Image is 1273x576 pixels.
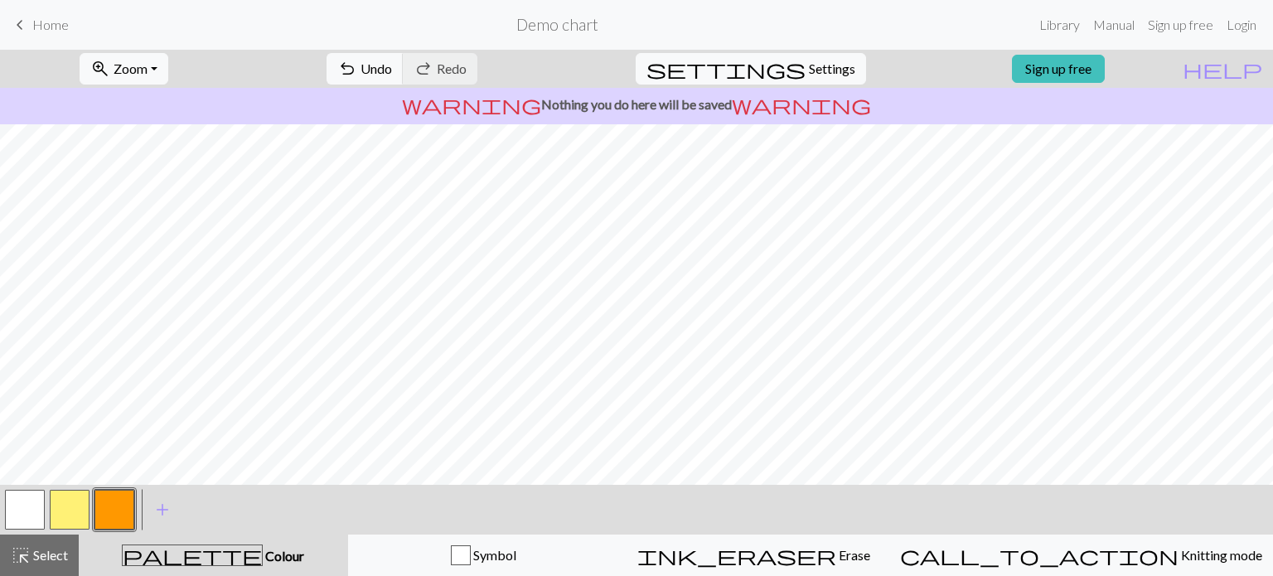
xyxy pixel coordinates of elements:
span: Erase [836,547,870,563]
span: Zoom [114,61,148,76]
a: Library [1033,8,1087,41]
button: Erase [618,535,889,576]
button: SettingsSettings [636,53,866,85]
a: Login [1220,8,1263,41]
span: Home [32,17,69,32]
span: Undo [361,61,392,76]
span: zoom_in [90,57,110,80]
p: Nothing you do here will be saved [7,94,1266,114]
span: settings [646,57,806,80]
i: Settings [646,59,806,79]
button: Knitting mode [889,535,1273,576]
button: Colour [79,535,348,576]
span: ink_eraser [637,544,836,567]
button: Undo [327,53,404,85]
span: add [152,498,172,521]
span: Settings [809,59,855,79]
h2: Demo chart [516,15,598,34]
span: warning [732,93,871,116]
button: Zoom [80,53,168,85]
a: Manual [1087,8,1141,41]
a: Sign up free [1012,55,1105,83]
button: Symbol [348,535,619,576]
span: palette [123,544,262,567]
span: keyboard_arrow_left [10,13,30,36]
a: Home [10,11,69,39]
a: Sign up free [1141,8,1220,41]
span: Colour [263,548,304,564]
span: help [1183,57,1262,80]
span: Knitting mode [1179,547,1262,563]
span: warning [402,93,541,116]
span: highlight_alt [11,544,31,567]
span: undo [337,57,357,80]
span: Symbol [471,547,516,563]
span: call_to_action [900,544,1179,567]
span: Select [31,547,68,563]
